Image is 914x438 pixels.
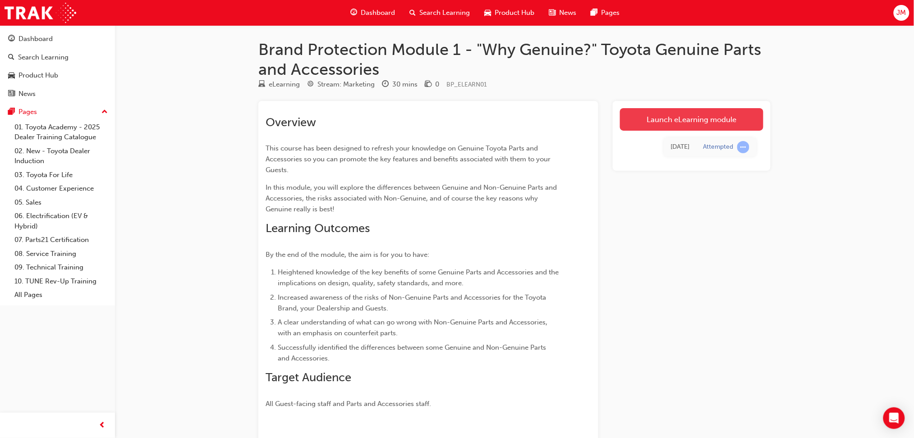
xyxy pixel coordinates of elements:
[18,107,37,117] div: Pages
[101,106,108,118] span: up-icon
[392,79,418,90] div: 30 mins
[495,8,534,18] span: Product Hub
[11,209,111,233] a: 06. Electrification (EV & Hybrid)
[419,8,470,18] span: Search Learning
[258,81,265,89] span: learningResourceType_ELEARNING-icon
[897,8,906,18] span: JM
[11,182,111,196] a: 04. Customer Experience
[620,108,763,131] a: Launch eLearning module
[11,233,111,247] a: 07. Parts21 Certification
[278,343,548,362] span: Successfully identified the differences between some Genuine and Non-Genuine Parts and Accessories.
[8,72,15,80] span: car-icon
[425,81,432,89] span: money-icon
[542,4,583,22] a: news-iconNews
[484,7,491,18] span: car-icon
[350,7,357,18] span: guage-icon
[99,420,106,431] span: prev-icon
[435,79,439,90] div: 0
[317,79,375,90] div: Stream: Marketing
[382,81,389,89] span: clock-icon
[278,318,549,337] span: A clear understanding of what can go wrong with Non-Genuine Parts and Accessories, with an emphas...
[477,4,542,22] a: car-iconProduct Hub
[11,274,111,288] a: 10. TUNE Rev-Up Training
[425,79,439,90] div: Price
[671,142,690,152] div: Mon Aug 25 2025 13:04:41 GMT+1000 (Australian Eastern Standard Time)
[4,104,111,120] button: Pages
[5,3,76,23] img: Trak
[266,115,316,129] span: Overview
[8,35,15,43] span: guage-icon
[11,168,111,182] a: 03. Toyota For Life
[8,54,14,62] span: search-icon
[343,4,402,22] a: guage-iconDashboard
[883,407,905,429] div: Open Intercom Messenger
[8,90,15,98] span: news-icon
[266,144,552,174] span: This course has been designed to refresh your knowledge on Genuine Toyota Parts and Accessories s...
[266,370,351,384] span: Target Audience
[409,7,416,18] span: search-icon
[18,70,58,81] div: Product Hub
[4,86,111,102] a: News
[11,288,111,302] a: All Pages
[591,7,597,18] span: pages-icon
[18,34,53,44] div: Dashboard
[18,52,69,63] div: Search Learning
[11,144,111,168] a: 02. New - Toyota Dealer Induction
[4,31,111,47] a: Dashboard
[258,79,300,90] div: Type
[559,8,576,18] span: News
[18,89,36,99] div: News
[601,8,620,18] span: Pages
[402,4,477,22] a: search-iconSearch Learning
[11,120,111,144] a: 01. Toyota Academy - 2025 Dealer Training Catalogue
[11,196,111,210] a: 05. Sales
[258,40,771,79] h1: Brand Protection Module 1 - "Why Genuine?" Toyota Genuine Parts and Accessories
[4,67,111,84] a: Product Hub
[549,7,556,18] span: news-icon
[307,81,314,89] span: target-icon
[382,79,418,90] div: Duration
[11,247,111,261] a: 08. Service Training
[266,183,559,213] span: In this module, you will explore the differences between Genuine and Non-Genuine Parts and Access...
[266,221,370,235] span: Learning Outcomes
[583,4,627,22] a: pages-iconPages
[307,79,375,90] div: Stream
[361,8,395,18] span: Dashboard
[703,143,734,151] div: Attempted
[278,293,548,312] span: Increased awareness of the risks of Non-Genuine Parts and Accessories for the Toyota Brand, your ...
[11,260,111,274] a: 09. Technical Training
[894,5,909,21] button: JM
[266,400,431,408] span: All Guest-facing staff and Parts and Accessories staff.
[278,268,560,287] span: Heightened knowledge of the key benefits of some Genuine Parts and Accessories and the implicatio...
[737,141,749,153] span: learningRecordVerb_ATTEMPT-icon
[4,29,111,104] button: DashboardSearch LearningProduct HubNews
[266,251,429,259] span: By the end of the module, the aim is for you to have:
[8,108,15,116] span: pages-icon
[446,81,487,88] span: Learning resource code
[269,79,300,90] div: eLearning
[4,49,111,66] a: Search Learning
